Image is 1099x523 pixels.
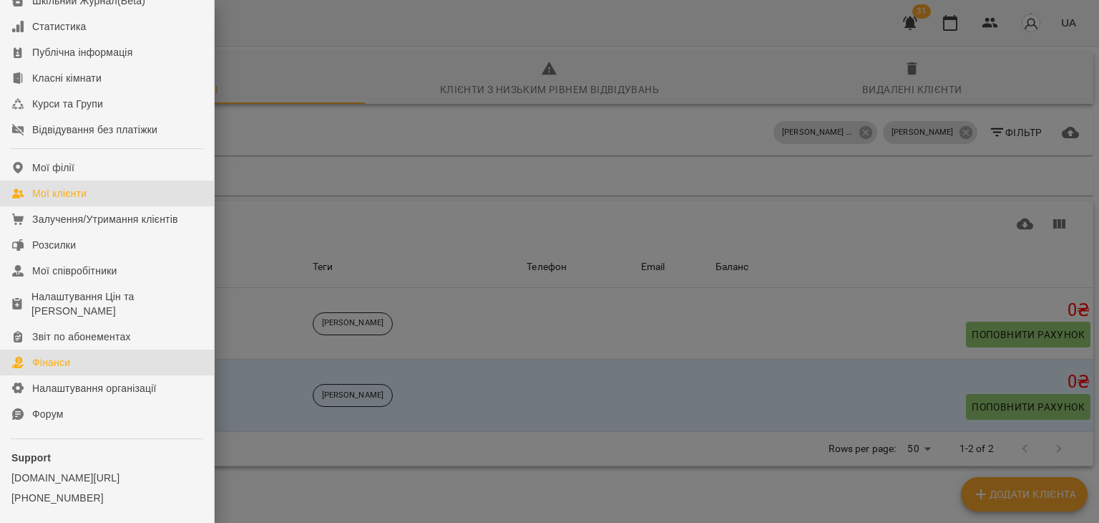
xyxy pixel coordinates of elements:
div: Класні кімнати [32,71,102,85]
div: Фінанси [32,355,70,370]
div: Налаштування Цін та [PERSON_NAME] [31,289,202,318]
div: Звіт по абонементах [32,330,131,344]
div: Залучення/Утримання клієнтів [32,212,178,226]
div: Мої клієнти [32,186,87,201]
div: Статистика [32,19,87,34]
div: Налаштування організації [32,381,157,395]
a: [DOMAIN_NAME][URL] [11,471,202,485]
a: [PHONE_NUMBER] [11,491,202,505]
div: Відвідування без платіжки [32,123,157,137]
div: Публічна інформація [32,45,132,59]
p: Support [11,451,202,465]
div: Розсилки [32,238,76,252]
div: Курси та Групи [32,97,103,111]
div: Форум [32,407,64,421]
div: Мої філії [32,160,74,175]
div: Мої співробітники [32,264,117,278]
